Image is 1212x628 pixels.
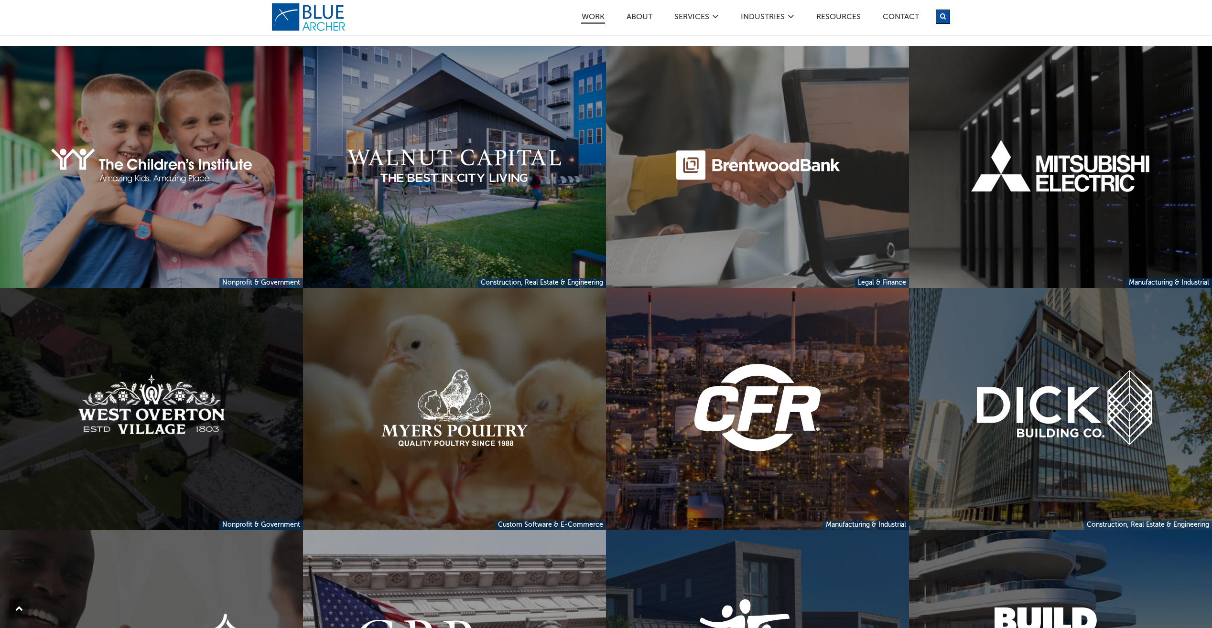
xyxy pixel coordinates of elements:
a: Resources [816,13,861,23]
a: SERVICES [674,13,710,23]
a: Legal & Finance [855,278,909,288]
a: Nonprofit & Government [219,278,303,288]
a: Custom Software & E-Commerce [495,521,606,531]
a: Nonprofit & Government [219,521,303,531]
a: Construction, Real Estate & Engineering [478,278,606,288]
a: Work [581,13,605,24]
a: Contact [882,13,920,23]
a: logo [271,3,348,32]
a: Manufacturing & Industrial [1126,278,1212,288]
a: Construction, Real Estate & Engineering [1084,521,1212,531]
a: Manufacturing & Industrial [823,521,909,531]
a: Industries [740,13,785,23]
a: ABOUT [626,13,653,23]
